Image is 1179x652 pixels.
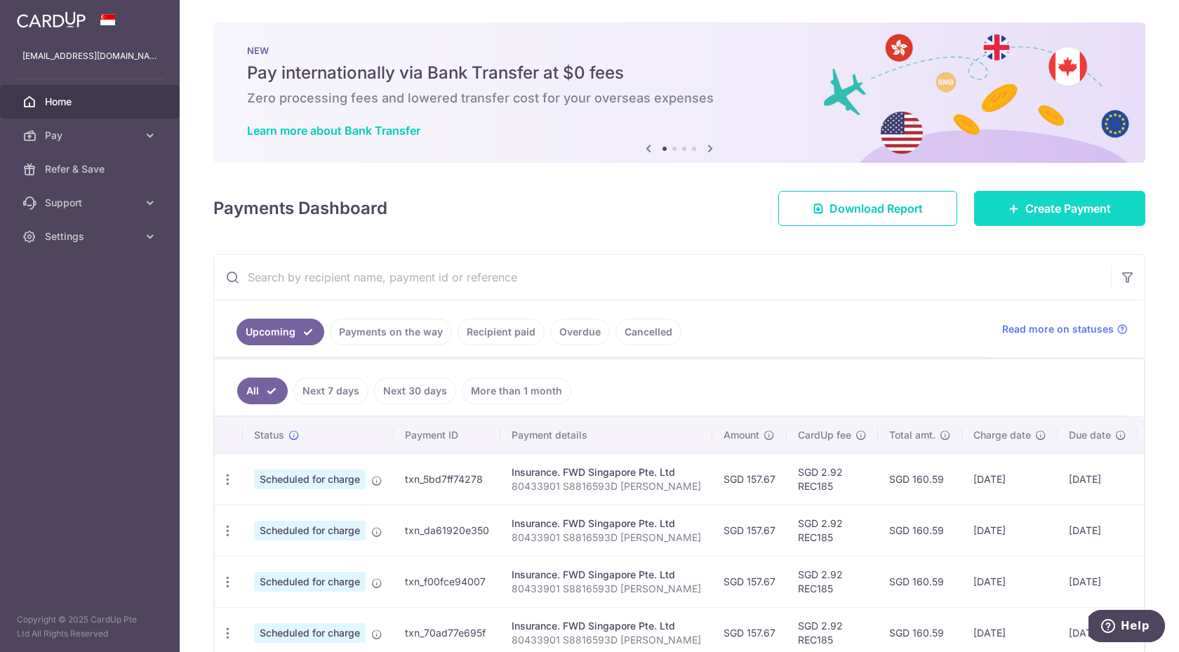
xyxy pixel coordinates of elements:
[214,255,1111,300] input: Search by recipient name, payment id or reference
[254,470,366,489] span: Scheduled for charge
[974,191,1145,226] a: Create Payment
[394,417,500,453] th: Payment ID
[22,49,157,63] p: [EMAIL_ADDRESS][DOMAIN_NAME]
[1069,428,1111,442] span: Due date
[237,319,324,345] a: Upcoming
[293,378,368,404] a: Next 7 days
[254,623,366,643] span: Scheduled for charge
[1142,573,1170,590] img: Bank Card
[712,505,787,556] td: SGD 157.67
[394,453,500,505] td: txn_5bd7ff74278
[1142,471,1170,488] img: Bank Card
[254,428,284,442] span: Status
[615,319,681,345] a: Cancelled
[1088,610,1165,645] iframe: Opens a widget where you can find more information
[45,162,138,176] span: Refer & Save
[973,428,1031,442] span: Charge date
[512,479,701,493] p: 80433901 S8816593D [PERSON_NAME]
[1142,522,1170,539] img: Bank Card
[878,556,962,607] td: SGD 160.59
[458,319,545,345] a: Recipient paid
[878,453,962,505] td: SGD 160.59
[787,556,878,607] td: SGD 2.92 REC185
[878,505,962,556] td: SGD 160.59
[962,556,1058,607] td: [DATE]
[45,229,138,244] span: Settings
[247,90,1112,107] h6: Zero processing fees and lowered transfer cost for your overseas expenses
[394,556,500,607] td: txn_f00fce94007
[213,22,1145,163] img: Bank transfer banner
[1002,322,1128,336] a: Read more on statuses
[1002,322,1114,336] span: Read more on statuses
[237,378,288,404] a: All
[962,453,1058,505] td: [DATE]
[1058,556,1138,607] td: [DATE]
[254,521,366,540] span: Scheduled for charge
[17,11,86,28] img: CardUp
[1025,200,1111,217] span: Create Payment
[724,428,759,442] span: Amount
[330,319,452,345] a: Payments on the way
[512,465,701,479] div: Insurance. FWD Singapore Pte. Ltd
[247,62,1112,84] h5: Pay internationally via Bank Transfer at $0 fees
[889,428,935,442] span: Total amt.
[787,453,878,505] td: SGD 2.92 REC185
[512,619,701,633] div: Insurance. FWD Singapore Pte. Ltd
[45,196,138,210] span: Support
[512,568,701,582] div: Insurance. FWD Singapore Pte. Ltd
[550,319,610,345] a: Overdue
[394,505,500,556] td: txn_da61920e350
[830,200,923,217] span: Download Report
[778,191,957,226] a: Download Report
[32,10,61,22] span: Help
[500,417,712,453] th: Payment details
[512,517,701,531] div: Insurance. FWD Singapore Pte. Ltd
[712,453,787,505] td: SGD 157.67
[798,428,851,442] span: CardUp fee
[512,582,701,596] p: 80433901 S8816593D [PERSON_NAME]
[1058,505,1138,556] td: [DATE]
[247,45,1112,56] p: NEW
[254,572,366,592] span: Scheduled for charge
[712,556,787,607] td: SGD 157.67
[787,505,878,556] td: SGD 2.92 REC185
[512,531,701,545] p: 80433901 S8816593D [PERSON_NAME]
[247,124,420,138] a: Learn more about Bank Transfer
[45,95,138,109] span: Home
[962,505,1058,556] td: [DATE]
[1058,453,1138,505] td: [DATE]
[512,633,701,647] p: 80433901 S8816593D [PERSON_NAME]
[45,128,138,142] span: Pay
[462,378,571,404] a: More than 1 month
[374,378,456,404] a: Next 30 days
[213,196,387,221] h4: Payments Dashboard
